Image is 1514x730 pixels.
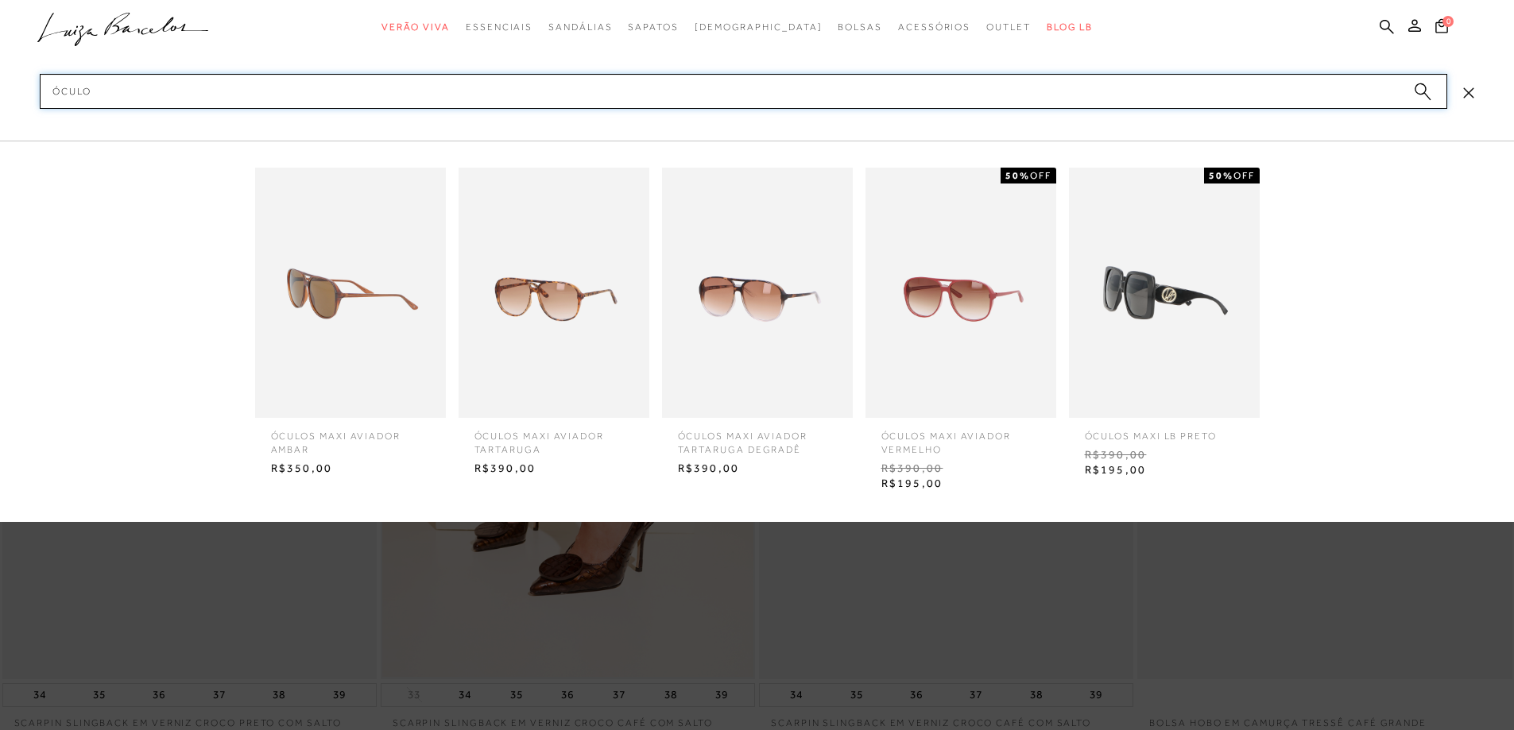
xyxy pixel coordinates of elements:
span: Óculos maxi aviador ambar [259,418,442,457]
span: OFF [1233,170,1255,181]
a: Óculos maxi LB preto 50%OFF Óculos maxi LB preto R$390,00 R$195,00 [1065,168,1264,482]
span: Outlet [986,21,1031,33]
a: ÓCULOS MAXI AVIADOR TARTARUGA ÓCULOS MAXI AVIADOR TARTARUGA R$390,00 [455,168,653,480]
span: R$390,00 [666,457,849,481]
a: categoryNavScreenReaderText [986,13,1031,42]
a: categoryNavScreenReaderText [548,13,612,42]
img: Óculos maxi LB preto [1069,168,1260,418]
span: R$390,00 [463,457,645,481]
img: ÓCULOS MAXI AVIADOR TARTARUGA DEGRADÊ [662,168,853,418]
img: ÓCULOS MAXI AVIADOR VERMELHO [865,168,1056,418]
span: 0 [1442,16,1454,27]
span: R$195,00 [1073,458,1256,482]
span: Óculos maxi LB preto [1073,418,1256,443]
span: ÓCULOS MAXI AVIADOR VERMELHO [869,418,1052,457]
span: OFF [1030,170,1051,181]
span: Sandálias [548,21,612,33]
span: Essenciais [466,21,532,33]
a: categoryNavScreenReaderText [628,13,678,42]
span: Verão Viva [381,21,450,33]
span: Bolsas [838,21,882,33]
span: R$350,00 [259,457,442,481]
span: [DEMOGRAPHIC_DATA] [695,21,823,33]
span: R$195,00 [869,472,1052,496]
span: BLOG LB [1047,21,1093,33]
a: Óculos maxi aviador ambar Óculos maxi aviador ambar R$350,00 [251,168,450,480]
span: Sapatos [628,21,678,33]
span: R$390,00 [869,457,1052,481]
a: BLOG LB [1047,13,1093,42]
a: categoryNavScreenReaderText [466,13,532,42]
a: ÓCULOS MAXI AVIADOR TARTARUGA DEGRADÊ ÓCULOS MAXI AVIADOR TARTARUGA DEGRADÊ R$390,00 [658,168,857,480]
a: ÓCULOS MAXI AVIADOR VERMELHO 50%OFF ÓCULOS MAXI AVIADOR VERMELHO R$390,00 R$195,00 [862,168,1060,496]
a: categoryNavScreenReaderText [381,13,450,42]
span: ÓCULOS MAXI AVIADOR TARTARUGA [463,418,645,457]
button: 0 [1431,17,1453,39]
a: categoryNavScreenReaderText [898,13,970,42]
strong: 50% [1005,170,1030,181]
img: ÓCULOS MAXI AVIADOR TARTARUGA [459,168,649,418]
span: Acessórios [898,21,970,33]
input: Buscar. [40,74,1447,109]
span: R$390,00 [1073,443,1256,467]
img: Óculos maxi aviador ambar [255,168,446,418]
strong: 50% [1209,170,1233,181]
a: categoryNavScreenReaderText [838,13,882,42]
span: ÓCULOS MAXI AVIADOR TARTARUGA DEGRADÊ [666,418,849,457]
a: noSubCategoriesText [695,13,823,42]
